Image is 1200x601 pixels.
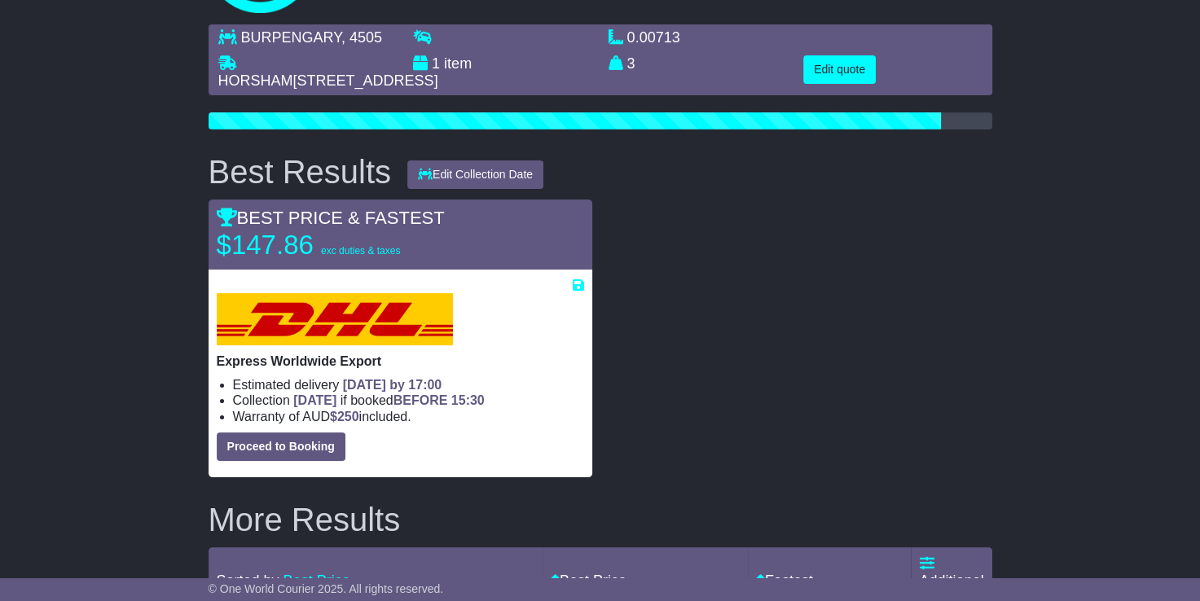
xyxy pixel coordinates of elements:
a: Best Price [551,572,626,589]
li: Warranty of AUD included. [233,409,584,424]
span: 1 [432,55,440,72]
span: 0.00713 [627,29,680,46]
span: 3 [627,55,635,72]
p: $147.86 [217,229,420,261]
span: [DATE] by 17:00 [343,378,442,392]
li: Estimated delivery [233,377,584,393]
div: Best Results [200,154,400,190]
span: , 4505 [341,29,382,46]
button: Edit quote [803,55,876,84]
span: © One World Courier 2025. All rights reserved. [209,582,444,595]
span: if booked [293,393,484,407]
h2: More Results [209,502,992,537]
span: exc duties & taxes [321,245,400,257]
span: 250 [337,410,359,423]
span: BEST PRICE & FASTEST [217,208,445,228]
span: item [444,55,472,72]
span: Sorted by [217,572,279,589]
span: BURPENGARY [241,29,341,46]
button: Edit Collection Date [407,160,543,189]
img: DHL: Express Worldwide Export [217,293,453,345]
li: Collection [233,393,584,408]
span: [DATE] [293,393,336,407]
span: BEFORE [393,393,448,407]
span: $ [330,410,359,423]
button: Proceed to Booking [217,432,345,461]
p: Express Worldwide Export [217,353,584,369]
span: HORSHAM [218,72,293,89]
a: Best Price [284,572,350,589]
span: [STREET_ADDRESS] [293,72,438,89]
span: 15:30 [451,393,485,407]
a: Fastest [756,572,813,589]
